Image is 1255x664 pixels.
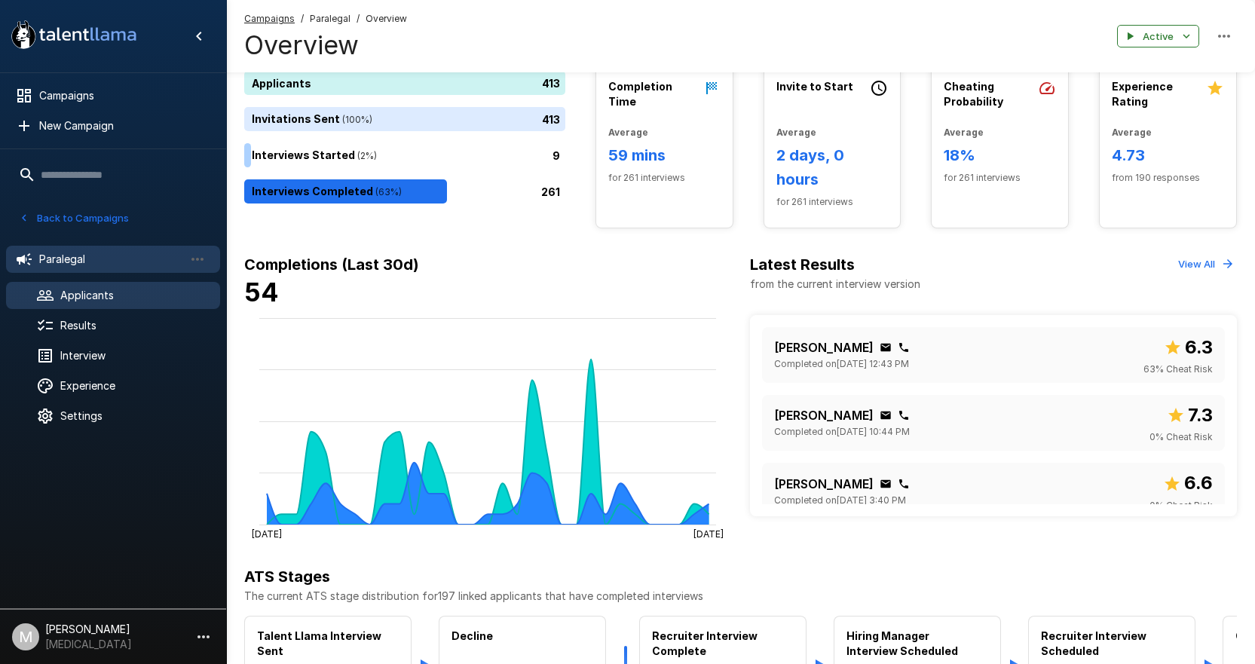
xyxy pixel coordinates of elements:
b: 54 [244,277,279,308]
b: Decline [451,629,493,642]
h6: 18% [944,143,1056,167]
tspan: [DATE] [252,528,282,539]
div: Click to copy [898,341,910,353]
b: Average [608,127,648,138]
span: Overview [366,11,407,26]
b: 7.3 [1188,404,1213,426]
span: Completed on [DATE] 12:43 PM [774,356,909,372]
b: Recruiter Interview Complete [652,629,758,657]
p: 413 [542,75,560,91]
b: Hiring Manager Interview Scheduled [846,629,958,657]
b: Average [1112,127,1152,138]
b: Invite to Start [776,80,853,93]
span: Overall score out of 10 [1163,469,1213,497]
span: for 261 interviews [944,170,1056,185]
p: The current ATS stage distribution for 197 linked applicants that have completed interviews [244,589,1237,604]
b: Talent Llama Interview Sent [257,629,381,657]
span: / [357,11,360,26]
b: Completion Time [608,80,672,108]
p: 413 [542,112,560,127]
span: / [301,11,304,26]
span: 0 % Cheat Risk [1149,430,1213,445]
div: Click to copy [880,409,892,421]
b: Completions (Last 30d) [244,256,419,274]
b: ATS Stages [244,568,330,586]
p: 9 [553,148,560,164]
p: [PERSON_NAME] [774,475,874,493]
b: Cheating Probability [944,80,1003,108]
p: [PERSON_NAME] [774,406,874,424]
b: Experience Rating [1112,80,1173,108]
div: Click to copy [898,409,910,421]
b: Recruiter Interview Scheduled [1041,629,1146,657]
span: Overall score out of 10 [1167,401,1213,430]
b: 6.3 [1185,336,1213,358]
h6: 59 mins [608,143,721,167]
h4: Overview [244,29,407,61]
span: Overall score out of 10 [1164,333,1213,362]
div: Click to copy [880,341,892,353]
h6: 4.73 [1112,143,1224,167]
p: from the current interview version [750,277,920,292]
b: Latest Results [750,256,855,274]
span: for 261 interviews [776,194,889,210]
span: Paralegal [310,11,350,26]
span: 0 % Cheat Risk [1149,498,1213,513]
span: for 261 interviews [608,170,721,185]
span: Completed on [DATE] 3:40 PM [774,493,906,508]
div: Click to copy [880,478,892,490]
b: Average [776,127,816,138]
u: Campaigns [244,13,295,24]
span: Completed on [DATE] 10:44 PM [774,424,910,439]
b: Average [944,127,984,138]
div: Click to copy [898,478,910,490]
b: 6.6 [1184,472,1213,494]
p: 261 [541,184,560,200]
button: View All [1174,252,1237,276]
span: from 190 responses [1112,170,1224,185]
span: 63 % Cheat Risk [1143,362,1213,377]
tspan: [DATE] [693,528,724,539]
p: [PERSON_NAME] [774,338,874,356]
button: Active [1117,25,1199,48]
h6: 2 days, 0 hours [776,143,889,191]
